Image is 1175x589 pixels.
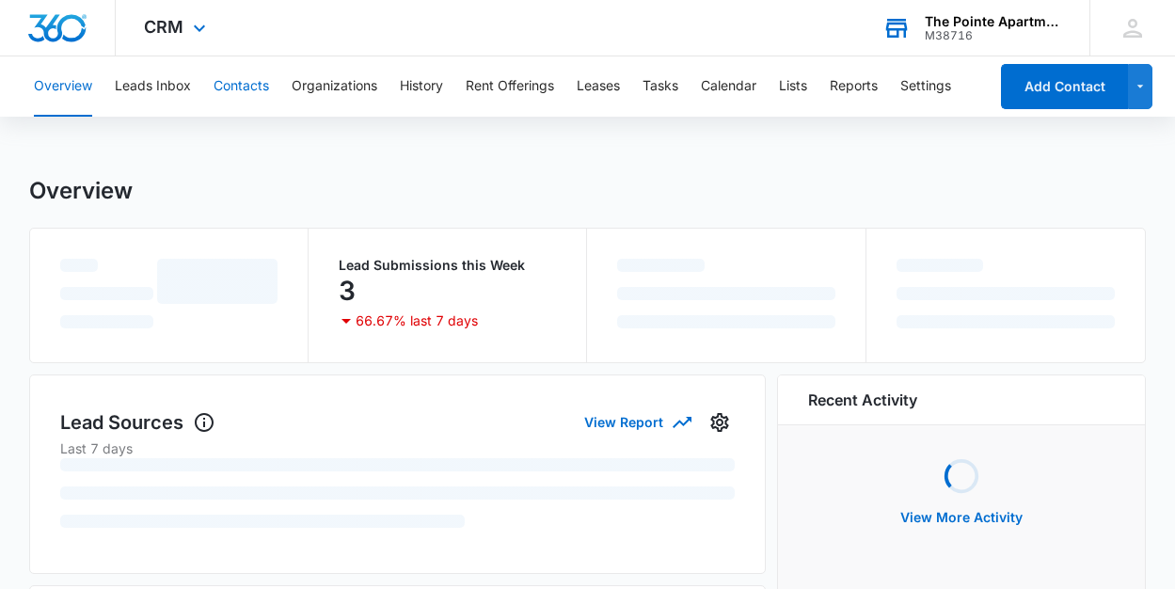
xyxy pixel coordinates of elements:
button: View Report [584,406,690,438]
button: Contacts [214,56,269,117]
button: Settings [705,407,735,438]
button: Organizations [292,56,377,117]
h1: Overview [29,177,133,205]
h6: Recent Activity [808,389,917,411]
button: Reports [830,56,878,117]
button: Leases [577,56,620,117]
p: 66.67% last 7 days [356,314,478,327]
button: Add Contact [1001,64,1128,109]
p: Last 7 days [60,438,735,458]
button: Overview [34,56,92,117]
div: account id [925,29,1062,42]
div: account name [925,14,1062,29]
button: Calendar [701,56,756,117]
span: CRM [144,17,183,37]
p: 3 [339,276,356,306]
button: History [400,56,443,117]
h1: Lead Sources [60,408,215,437]
button: Rent Offerings [466,56,554,117]
button: Leads Inbox [115,56,191,117]
button: Settings [900,56,951,117]
button: Tasks [643,56,678,117]
button: Lists [779,56,807,117]
p: Lead Submissions this Week [339,259,556,272]
button: View More Activity [881,495,1041,540]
